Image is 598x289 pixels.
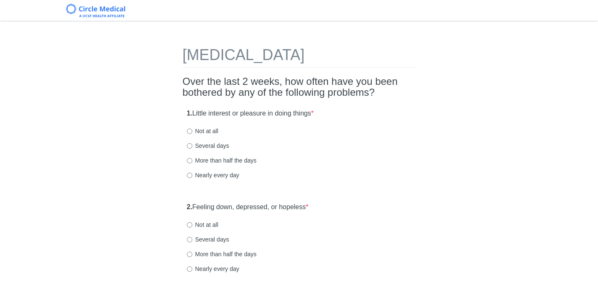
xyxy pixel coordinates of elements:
label: Nearly every day [187,265,239,273]
label: Nearly every day [187,171,239,179]
strong: 2. [187,203,192,210]
input: Several days [187,237,192,242]
input: Several days [187,143,192,149]
img: Circle Medical Logo [66,4,125,17]
input: Not at all [187,129,192,134]
strong: 1. [187,110,192,117]
input: More than half the days [187,158,192,163]
label: More than half the days [187,250,257,258]
input: Not at all [187,222,192,228]
label: Several days [187,142,229,150]
input: More than half the days [187,252,192,257]
label: Not at all [187,127,218,135]
label: Little interest or pleasure in doing things [187,109,314,118]
label: More than half the days [187,156,257,165]
input: Nearly every day [187,266,192,272]
label: Not at all [187,221,218,229]
input: Nearly every day [187,173,192,178]
h2: Over the last 2 weeks, how often have you been bothered by any of the following problems? [183,76,416,98]
label: Several days [187,235,229,244]
h1: [MEDICAL_DATA] [183,47,416,68]
label: Feeling down, depressed, or hopeless [187,202,309,212]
